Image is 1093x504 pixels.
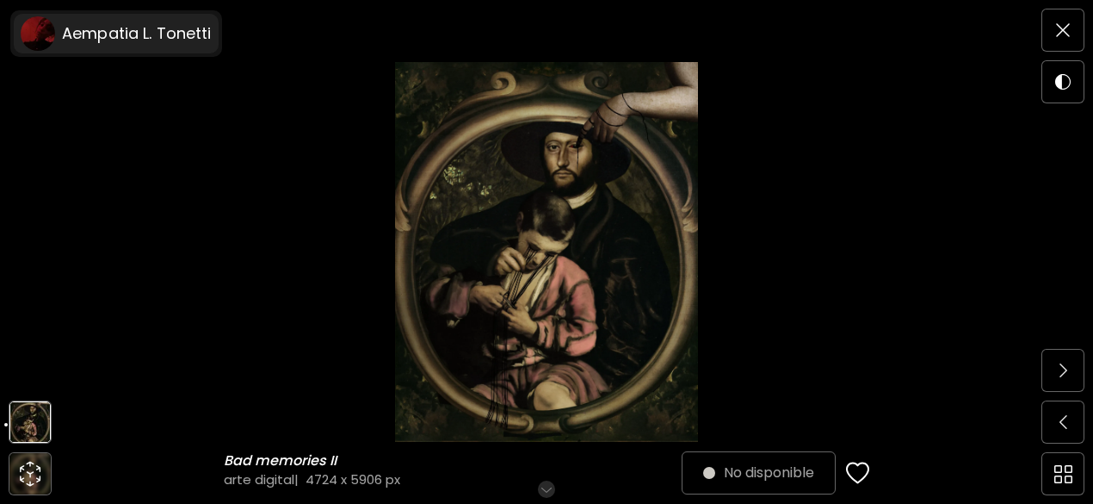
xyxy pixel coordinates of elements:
div: animation [16,460,44,488]
img: favorites [846,460,870,486]
button: favorites [836,450,880,496]
h6: Bad memories II [224,452,341,470]
h6: Aempatia L. Tonetti [62,23,212,44]
h4: arte digital | 4724 x 5906 px [224,470,703,488]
